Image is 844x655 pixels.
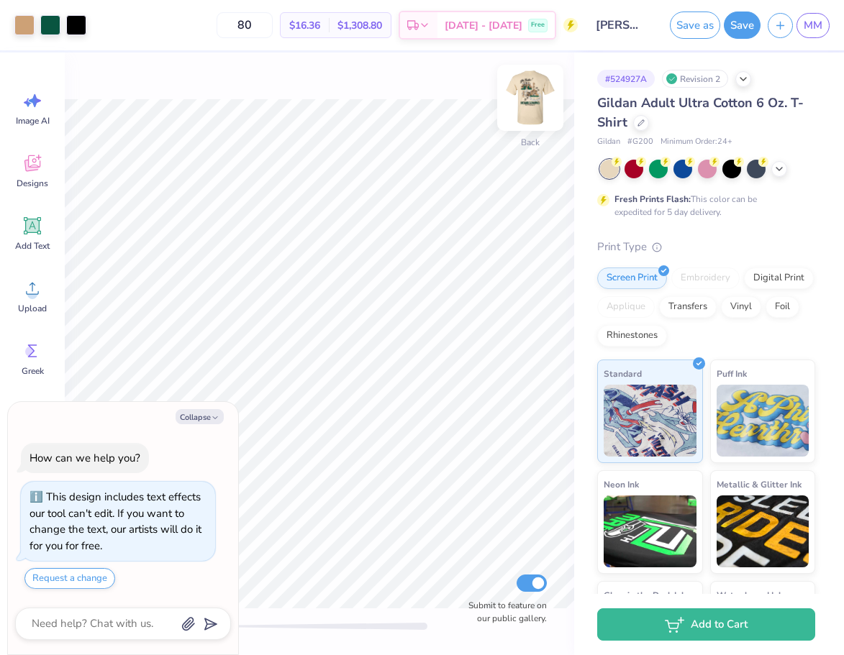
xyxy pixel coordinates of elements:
div: Screen Print [597,267,667,289]
span: Standard [604,366,642,381]
span: Greek [22,365,44,377]
span: Designs [17,178,48,189]
button: Save as [670,12,720,39]
button: Add to Cart [597,608,815,641]
span: [DATE] - [DATE] [445,18,522,33]
div: Back [521,136,540,149]
button: Collapse [176,409,224,424]
span: Minimum Order: 24 + [661,136,732,148]
div: Foil [766,296,799,318]
span: Water based Ink [717,587,783,603]
span: Puff Ink [717,366,747,381]
span: MM [804,17,822,34]
img: Standard [604,385,696,457]
div: Rhinestones [597,325,667,347]
span: Gildan [597,136,620,148]
input: Untitled Design [585,11,655,40]
label: Submit to feature on our public gallery. [460,599,547,625]
button: Save [724,12,761,39]
img: Neon Ink [604,495,696,567]
a: MM [797,13,830,38]
div: How can we help you? [30,451,140,465]
img: Puff Ink [717,385,809,457]
span: Add Text [15,240,50,252]
span: Neon Ink [604,477,639,492]
input: – – [217,12,273,38]
span: Upload [18,303,47,314]
div: Vinyl [721,296,761,318]
div: Applique [597,296,655,318]
button: Request a change [24,568,115,589]
span: Metallic & Glitter Ink [717,477,802,492]
div: Print Type [597,239,815,255]
div: Transfers [659,296,717,318]
div: Revision 2 [662,70,728,88]
div: Digital Print [744,267,814,289]
strong: Fresh Prints Flash: [614,193,691,205]
span: # G200 [627,136,653,148]
img: Metallic & Glitter Ink [717,495,809,567]
div: This color can be expedited for 5 day delivery. [614,193,791,219]
span: Image AI [16,115,50,127]
div: # 524927A [597,70,655,88]
span: $1,308.80 [337,18,382,33]
img: Back [502,69,559,127]
div: Embroidery [671,267,740,289]
span: Free [531,20,545,30]
div: This design includes text effects our tool can't edit. If you want to change the text, our artist... [30,490,201,553]
span: Gildan Adult Ultra Cotton 6 Oz. T-Shirt [597,94,804,131]
span: $16.36 [289,18,320,33]
span: Glow in the Dark Ink [604,587,686,603]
